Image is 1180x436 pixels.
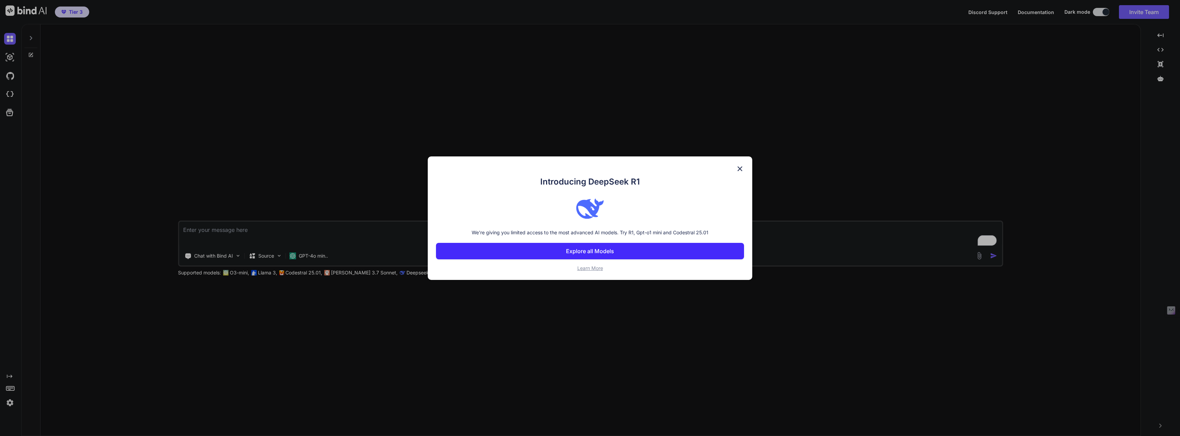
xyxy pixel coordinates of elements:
[577,265,603,271] span: Learn More
[736,165,744,173] img: close
[436,176,744,188] h1: Introducing DeepSeek R1
[566,247,614,255] p: Explore all Models
[436,229,744,236] p: We're giving you limited access to the most advanced AI models. Try R1, Gpt-o1 mini and Codestral...
[576,195,604,222] img: bind logo
[436,243,744,259] button: Explore all Models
